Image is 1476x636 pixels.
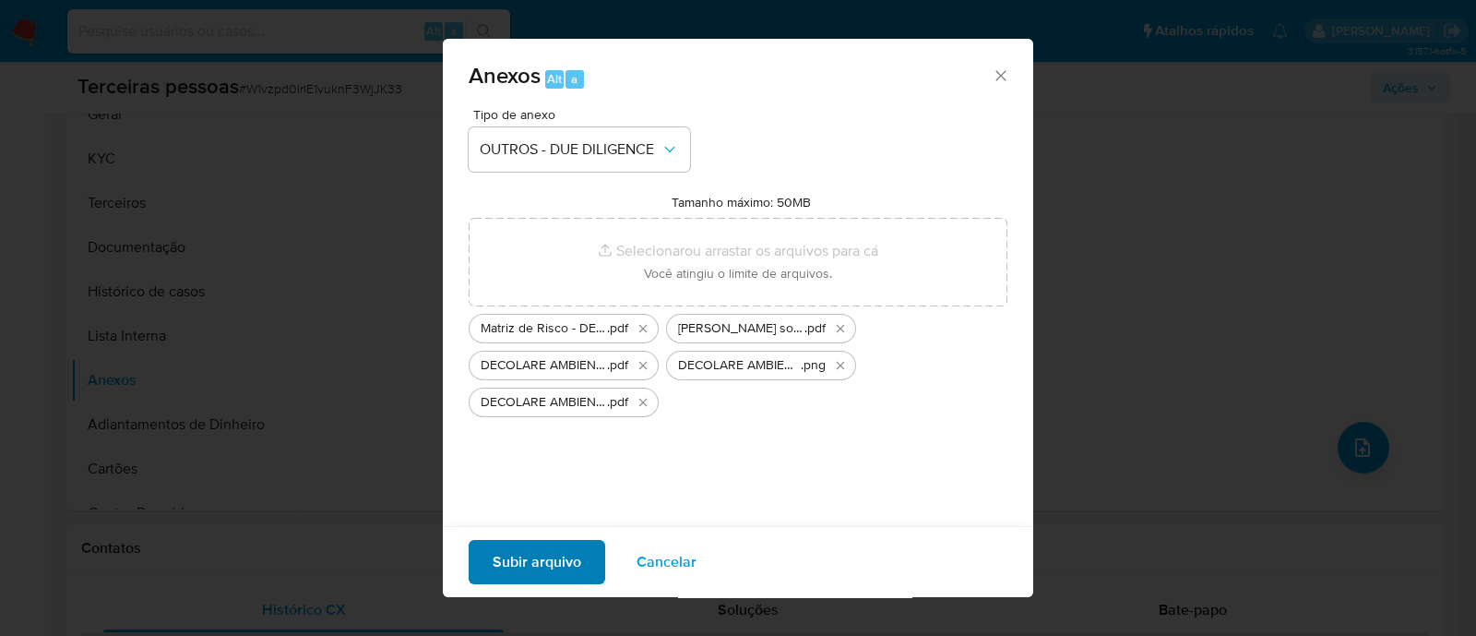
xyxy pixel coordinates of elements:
span: .pdf [607,319,628,338]
button: Excluir Matriz de Risco - DECOLARE AMBIENTES LTDA.pdf [632,318,654,340]
label: Tamanho máximo: 50MB [672,194,811,210]
button: Cancelar [613,540,720,584]
button: OUTROS - DUE DILIGENCE [469,127,690,172]
span: .pdf [607,356,628,375]
span: DECOLARE AMBIENTES LTDA maps [678,356,801,375]
span: Alt [547,70,562,88]
button: Excluir TALITHA DA SILVA softon.pdf [829,318,851,340]
button: Excluir DECOLARE AMBIENTES LTDA softon.pdf [632,354,654,377]
button: Fechar [992,66,1008,83]
span: .png [801,356,826,375]
button: Subir arquivo [469,540,605,584]
span: [PERSON_NAME] softon [678,319,804,338]
ul: Arquivos selecionados [469,306,1007,417]
span: Subir arquivo [493,542,581,582]
span: Tipo de anexo [473,108,695,121]
span: Matriz de Risco - DECOLARE AMBIENTES LTDA [481,319,607,338]
span: Cancelar [637,542,696,582]
span: Anexos [469,59,541,91]
span: OUTROS - DUE DILIGENCE [480,140,661,159]
span: a [571,70,577,88]
span: .pdf [804,319,826,338]
button: Excluir DECOLARE AMBIENTES LTDA maps.png [829,354,851,377]
span: DECOLARE AMBIENTES LTDA softon [481,356,607,375]
span: DECOLARE AMBIENTES LTDA cnpj [481,393,607,412]
button: Excluir DECOLARE AMBIENTES LTDA cnpj.pdf [632,391,654,414]
span: .pdf [607,393,628,412]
